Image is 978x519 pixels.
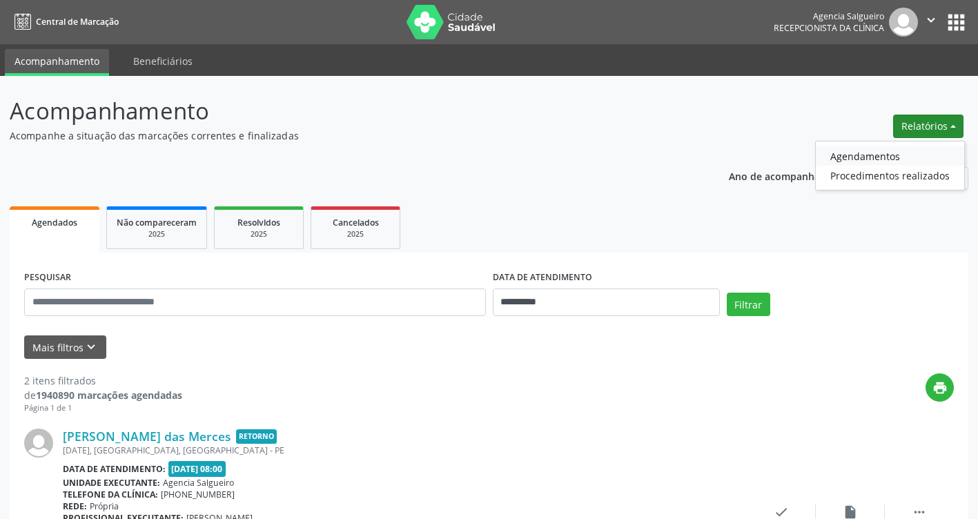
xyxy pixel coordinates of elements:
i: keyboard_arrow_down [84,340,99,355]
span: [DATE] 08:00 [168,461,226,477]
button:  [918,8,944,37]
p: Acompanhamento [10,94,681,128]
b: Rede: [63,500,87,512]
div: Agencia Salgueiro [774,10,884,22]
img: img [889,8,918,37]
a: Procedimentos realizados [816,166,964,185]
a: [PERSON_NAME] das Merces [63,429,231,444]
button: apps [944,10,968,35]
p: Acompanhe a situação das marcações correntes e finalizadas [10,128,681,143]
a: Beneficiários [124,49,202,73]
label: DATA DE ATENDIMENTO [493,267,592,288]
strong: 1940890 marcações agendadas [36,389,182,402]
button: Filtrar [727,293,770,316]
div: 2025 [321,229,390,239]
span: Recepcionista da clínica [774,22,884,34]
div: de [24,388,182,402]
b: Data de atendimento: [63,463,166,475]
b: Unidade executante: [63,477,160,489]
i:  [923,12,939,28]
a: Acompanhamento [5,49,109,76]
button: Relatórios [893,115,964,138]
span: Agendados [32,217,77,228]
ul: Relatórios [815,141,965,190]
img: img [24,429,53,458]
div: Página 1 de 1 [24,402,182,414]
i: print [932,380,948,395]
b: Telefone da clínica: [63,489,158,500]
label: PESQUISAR [24,267,71,288]
div: 2 itens filtrados [24,373,182,388]
button: print [926,373,954,402]
p: Ano de acompanhamento [729,167,851,184]
span: Central de Marcação [36,16,119,28]
div: [DATE], [GEOGRAPHIC_DATA], [GEOGRAPHIC_DATA] - PE [63,444,747,456]
span: Resolvidos [237,217,280,228]
span: Não compareceram [117,217,197,228]
span: Agencia Salgueiro [163,477,234,489]
button: Mais filtroskeyboard_arrow_down [24,335,106,360]
span: Própria [90,500,119,512]
span: Retorno [236,429,277,444]
div: 2025 [224,229,293,239]
span: Cancelados [333,217,379,228]
div: 2025 [117,229,197,239]
span: [PHONE_NUMBER] [161,489,235,500]
a: Central de Marcação [10,10,119,33]
a: Agendamentos [816,146,964,166]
